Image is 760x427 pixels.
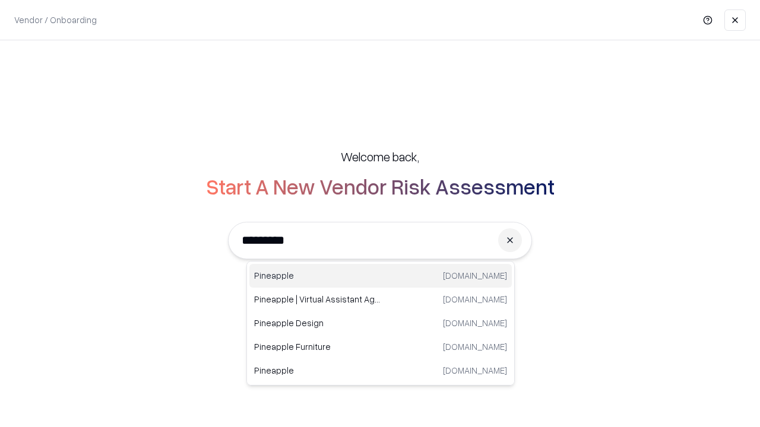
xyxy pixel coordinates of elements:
p: [DOMAIN_NAME] [443,317,507,329]
p: [DOMAIN_NAME] [443,364,507,377]
p: [DOMAIN_NAME] [443,269,507,282]
div: Suggestions [246,261,515,385]
p: Pineapple Furniture [254,340,381,353]
p: [DOMAIN_NAME] [443,340,507,353]
p: [DOMAIN_NAME] [443,293,507,305]
p: Pineapple [254,364,381,377]
p: Pineapple | Virtual Assistant Agency [254,293,381,305]
h5: Welcome back, [341,148,419,165]
p: Pineapple Design [254,317,381,329]
h2: Start A New Vendor Risk Assessment [206,174,555,198]
p: Vendor / Onboarding [14,14,97,26]
p: Pineapple [254,269,381,282]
